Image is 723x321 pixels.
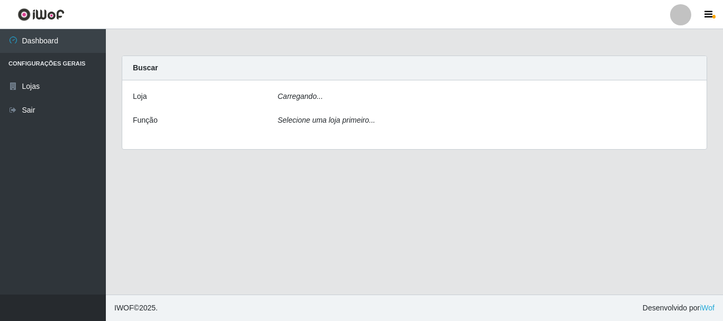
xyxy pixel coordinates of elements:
[278,116,375,124] i: Selecione uma loja primeiro...
[114,304,134,312] span: IWOF
[643,302,715,314] span: Desenvolvido por
[17,8,65,21] img: CoreUI Logo
[133,91,147,102] label: Loja
[278,92,323,100] i: Carregando...
[114,302,158,314] span: © 2025 .
[133,115,158,126] label: Função
[133,63,158,72] strong: Buscar
[700,304,715,312] a: iWof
